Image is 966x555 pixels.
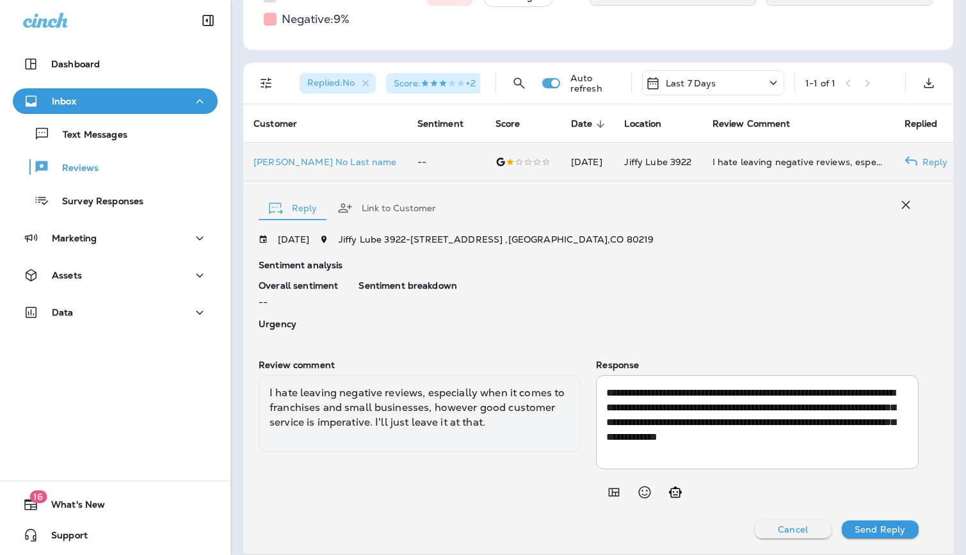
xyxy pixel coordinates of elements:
div: Replied:No [300,73,376,93]
p: Data [52,307,74,318]
span: Date [571,118,593,129]
span: Support [38,530,88,545]
p: Last 7 Days [666,78,716,88]
button: Select an emoji [632,479,657,505]
span: Customer [254,118,314,130]
p: Review comment [259,360,581,370]
button: Marketing [13,225,218,251]
button: 16What's New [13,492,218,517]
span: Score : +2 [394,77,476,89]
button: Generate AI response [663,479,688,505]
p: Sentiment analysis [259,260,919,270]
p: Reply [917,157,948,167]
p: Auto refresh [570,73,621,93]
button: Data [13,300,218,325]
span: Location [624,118,661,129]
p: Send Reply [855,524,905,535]
span: Replied [905,118,954,130]
button: Cancel [755,520,832,538]
span: 16 [29,490,47,503]
span: Jiffy Lube 3922 [624,156,691,168]
span: Date [571,118,609,130]
span: Review Comment [712,118,807,130]
span: Jiffy Lube 3922 - [STREET_ADDRESS] , [GEOGRAPHIC_DATA] , CO 80219 [339,234,654,245]
button: Link to Customer [327,185,446,231]
button: Reviews [13,154,218,181]
button: Search Reviews [506,70,532,96]
p: [PERSON_NAME] No Last name [254,157,397,167]
button: Collapse Sidebar [190,8,226,33]
button: Support [13,522,218,548]
td: [DATE] [561,143,615,181]
p: Urgency [259,319,338,329]
div: I hate leaving negative reviews, especially when it comes to franchises and small businesses, how... [712,156,884,168]
p: Sentiment breakdown [358,280,918,291]
button: Inbox [13,88,218,114]
p: Survey Responses [49,196,143,208]
span: Replied : No [307,77,355,88]
button: Assets [13,262,218,288]
p: Marketing [52,233,97,243]
div: -- [259,280,338,309]
div: Score:3 Stars+2 [386,73,497,93]
span: Replied [905,118,938,129]
p: [DATE] [278,234,309,245]
p: Overall sentiment [259,280,338,291]
p: Response [596,360,918,370]
span: What's New [38,499,105,515]
p: Assets [52,270,82,280]
span: Sentiment [417,118,480,130]
button: Export as CSV [916,70,942,96]
button: Survey Responses [13,187,218,214]
div: Click to view Customer Drawer [254,157,397,167]
span: Review Comment [712,118,791,129]
button: Add in a premade template [601,479,627,505]
button: Filters [254,70,279,96]
span: Customer [254,118,297,129]
button: Reply [259,185,327,231]
div: 1 - 1 of 1 [805,78,835,88]
p: Text Messages [50,129,127,141]
span: Score [495,118,520,129]
button: Dashboard [13,51,218,77]
button: Send Reply [842,520,919,538]
p: Dashboard [51,59,100,69]
p: Cancel [778,524,808,535]
p: Reviews [49,163,99,175]
button: Text Messages [13,120,218,147]
div: I hate leaving negative reviews, especially when it comes to franchises and small businesses, how... [259,375,581,452]
span: Sentiment [417,118,463,129]
span: Location [624,118,678,130]
p: Inbox [52,96,76,106]
td: -- [407,143,485,181]
span: Score [495,118,537,130]
h5: Negative: 9 % [282,9,350,29]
